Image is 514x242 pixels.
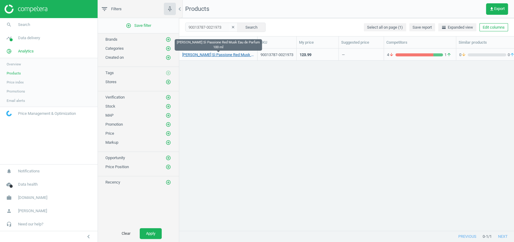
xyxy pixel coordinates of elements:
button: add_circle_outline [165,103,171,109]
button: chevron_left [81,233,96,240]
div: Suggested price [341,40,381,45]
button: next [492,231,514,242]
span: Export [489,7,505,11]
span: [PERSON_NAME] [18,208,47,214]
i: add_circle_outline [166,55,171,60]
i: timeline [3,32,15,44]
span: Stock [105,104,115,108]
span: Filters [111,6,122,12]
i: add_circle_outline [166,79,171,85]
button: get_appExport [486,3,508,15]
span: 0 - 1 [483,234,488,239]
span: Verification [105,95,125,99]
i: add_circle_outline [166,164,171,170]
i: add_circle_outline [166,122,171,127]
button: Save report [409,23,435,32]
i: get_app [489,7,494,11]
div: — [342,52,345,60]
span: Save report [413,25,432,30]
button: previous [452,231,483,242]
i: chevron_left [176,5,183,13]
span: [DOMAIN_NAME] [18,195,47,200]
img: wGWNvw8QSZomAAAAABJRU5ErkJggg== [6,111,12,116]
a: [PERSON_NAME] Sì Passione Red Musk Eau de Parfum 100 ml [182,52,254,58]
span: 4 [387,52,395,58]
span: Products [185,5,209,12]
span: Search [18,22,30,27]
span: Price Management & Optimization [18,111,76,116]
input: SKU/Title search [185,23,238,32]
span: Promotion [105,122,123,127]
span: Data delivery [18,35,40,41]
div: grid [179,49,514,225]
div: 123.99 [300,52,311,58]
span: / 1 [488,234,492,239]
button: Select all on page (1) [364,23,406,32]
i: filter_list [101,5,108,13]
button: add_circle_outline [165,130,171,137]
span: 0 [459,52,468,58]
span: Brands [105,37,117,42]
span: Price [105,131,114,136]
span: Categories [105,46,124,51]
i: clear [231,25,235,29]
button: add_circle_outline [165,46,171,52]
span: MAP [105,113,114,118]
button: Apply [140,228,162,239]
span: Markup [105,140,118,145]
button: add_circle_outline [165,179,171,185]
span: Notifications [18,168,40,174]
i: chevron_left [85,233,92,240]
i: work [3,192,15,203]
span: Opportunity [105,156,125,160]
i: add_circle_outline [166,46,171,51]
i: add_circle_outline [166,95,171,100]
i: add_circle_outline [126,23,131,28]
button: add_circle_outline [165,164,171,170]
button: add_circle_outline [165,79,171,85]
i: notifications [3,165,15,177]
i: person [3,205,15,217]
span: Created on [105,55,124,60]
i: pie_chart_outlined [3,46,15,57]
i: headset_mic [3,218,15,230]
i: arrow_downward [461,52,466,58]
div: 90013787-0021973 [260,52,293,58]
i: add_circle_outline [166,113,171,118]
span: Price index [7,80,24,85]
button: add_circle_outline [165,121,171,127]
span: Products [7,71,21,76]
span: Recency [105,180,120,184]
img: ajHJNr6hYgQAAAAASUVORK5CYII= [5,5,47,14]
i: add_circle_outline [166,70,171,76]
span: Price Position [105,165,129,169]
button: add_circle_outline [165,36,171,42]
span: Save filter [126,23,151,28]
button: horizontal_splitExpanded view [438,23,476,32]
span: Stores [105,80,117,84]
span: 1 [443,52,453,58]
div: [PERSON_NAME] Sì Passione Red Musk Eau de Parfum 100 ml [175,39,262,51]
i: add_circle_outline [166,155,171,161]
button: add_circle_outline [165,94,171,100]
i: add_circle_outline [166,104,171,109]
i: horizontal_split [441,25,446,30]
button: Clear [115,228,137,239]
button: Edit columns [479,23,508,32]
span: Email alerts [7,98,25,103]
button: add_circle_outlineSave filter [98,20,179,32]
span: Select all on page (1) [367,25,403,30]
div: Competitors [386,40,453,45]
span: Need our help? [18,222,43,227]
button: clear [229,23,238,32]
button: Search [237,23,266,32]
i: add_circle_outline [166,37,171,42]
i: add_circle_outline [166,131,171,136]
button: add_circle_outline [165,55,171,61]
button: add_circle_outline [165,70,171,76]
span: Analytics [18,49,34,54]
span: Tags [105,71,114,75]
i: add_circle_outline [166,180,171,185]
i: cloud_done [3,179,15,190]
button: add_circle_outline [165,140,171,146]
